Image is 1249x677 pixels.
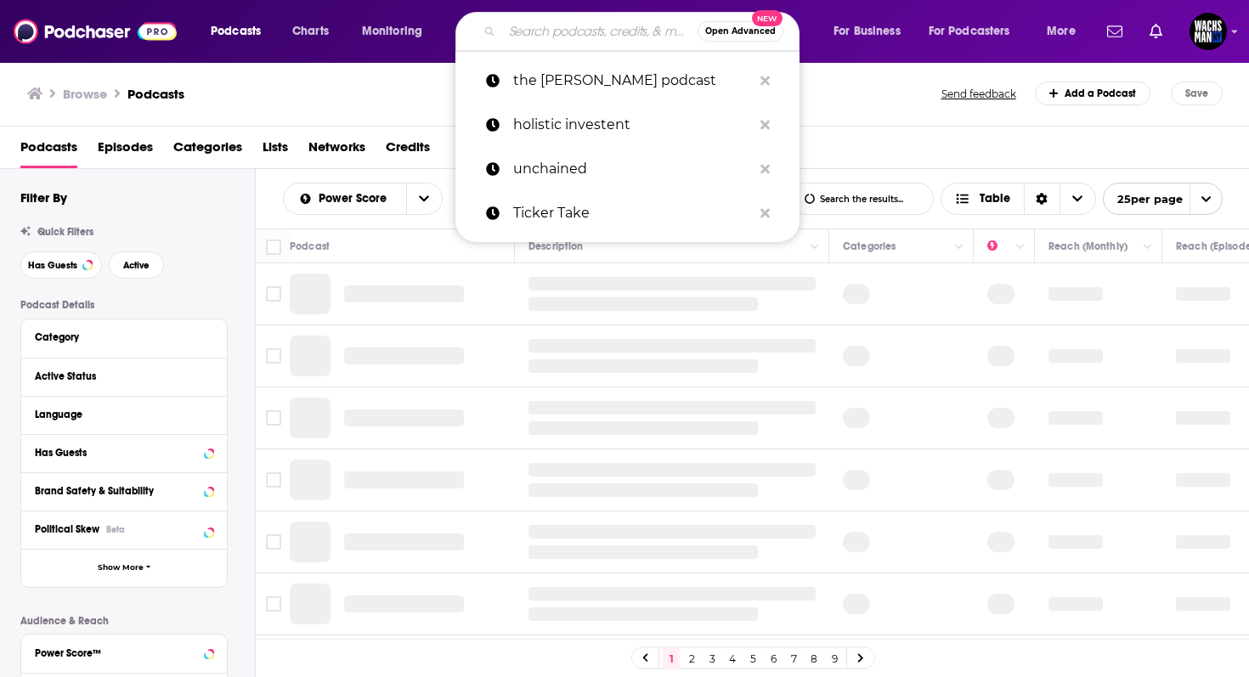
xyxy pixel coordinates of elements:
[292,20,329,43] span: Charts
[290,236,330,257] div: Podcast
[21,549,227,587] button: Show More
[936,87,1021,101] button: Send feedback
[705,27,776,36] span: Open Advanced
[319,193,393,205] span: Power Score
[20,189,67,206] h2: Filter By
[1104,186,1183,212] span: 25 per page
[35,403,213,425] button: Language
[20,299,228,311] p: Podcast Details
[35,370,202,382] div: Active Status
[284,193,406,205] button: open menu
[724,648,741,669] a: 4
[513,103,752,147] p: holistic investent
[513,59,752,103] p: the michael peres podcast
[1024,183,1060,214] div: Sort Direction
[513,147,752,191] p: unchained
[455,191,800,235] a: Ticker Take
[843,236,896,257] div: Categories
[1100,17,1129,46] a: Show notifications dropdown
[266,410,281,426] span: Toggle select row
[1138,237,1158,257] button: Column Actions
[663,648,680,669] a: 1
[455,147,800,191] a: unchained
[1190,13,1227,50] button: Show profile menu
[472,12,816,51] div: Search podcasts, credits, & more...
[63,86,107,102] h3: Browse
[406,183,442,214] button: open menu
[805,648,822,669] a: 8
[173,133,242,168] a: Categories
[283,183,443,215] h2: Choose List sort
[683,648,700,669] a: 2
[211,20,261,43] span: Podcasts
[35,518,213,539] button: Political SkewBeta
[35,409,202,420] div: Language
[1047,20,1076,43] span: More
[35,647,199,659] div: Power Score™
[266,472,281,488] span: Toggle select row
[502,18,698,45] input: Search podcasts, credits, & more...
[929,20,1010,43] span: For Podcasters
[35,326,213,347] button: Category
[805,237,825,257] button: Column Actions
[1190,13,1227,50] span: Logged in as WachsmanNY
[513,191,752,235] p: Ticker Take
[1010,237,1031,257] button: Column Actions
[266,348,281,364] span: Toggle select row
[698,21,783,42] button: Open AdvancedNew
[765,648,782,669] a: 6
[28,261,77,270] span: Has Guests
[35,641,213,663] button: Power Score™
[20,615,228,627] p: Audience & Reach
[266,596,281,612] span: Toggle select row
[455,103,800,147] a: holistic investent
[785,648,802,669] a: 7
[266,286,281,302] span: Toggle select row
[826,648,843,669] a: 9
[266,534,281,550] span: Toggle select row
[941,183,1096,215] button: Choose View
[20,251,102,279] button: Has Guests
[35,485,199,497] div: Brand Safety & Suitability
[281,18,339,45] a: Charts
[949,237,969,257] button: Column Actions
[918,18,1035,45] button: open menu
[704,648,721,669] a: 3
[106,524,125,535] div: Beta
[1171,82,1223,105] button: Save
[127,86,184,102] a: Podcasts
[98,133,153,168] a: Episodes
[35,331,202,343] div: Category
[752,10,783,26] span: New
[14,15,177,48] img: Podchaser - Follow, Share and Rate Podcasts
[362,20,422,43] span: Monitoring
[35,523,99,535] span: Political Skew
[744,648,761,669] a: 5
[35,447,199,459] div: Has Guests
[350,18,444,45] button: open menu
[123,261,150,270] span: Active
[834,20,901,43] span: For Business
[1048,236,1127,257] div: Reach (Monthly)
[263,133,288,168] a: Lists
[822,18,922,45] button: open menu
[37,226,93,238] span: Quick Filters
[109,251,164,279] button: Active
[308,133,365,168] a: Networks
[1190,13,1227,50] img: User Profile
[1143,17,1169,46] a: Show notifications dropdown
[987,236,1011,257] div: Power Score
[35,480,213,501] button: Brand Safety & Suitability
[386,133,430,168] a: Credits
[20,133,77,168] a: Podcasts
